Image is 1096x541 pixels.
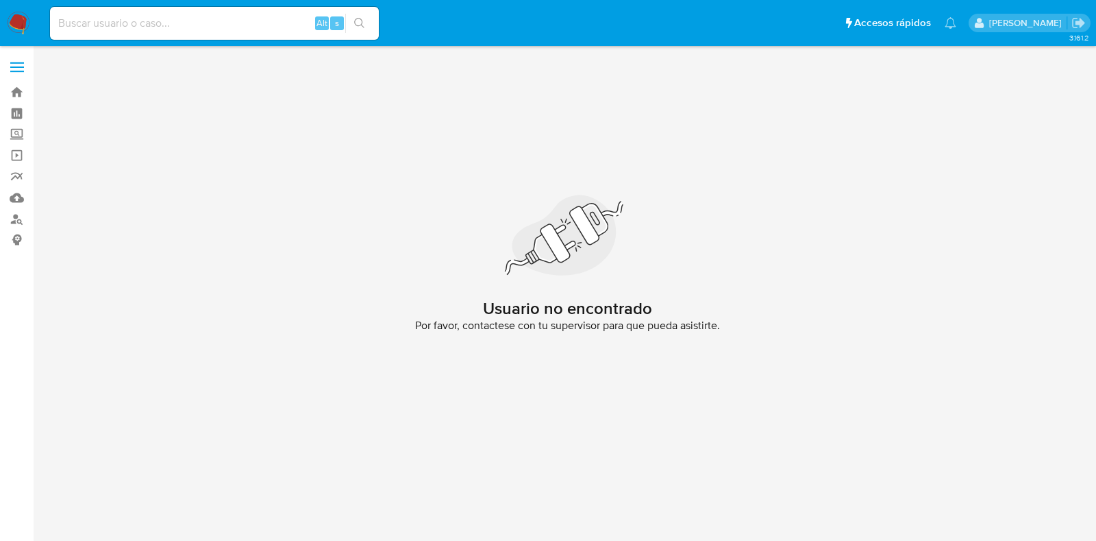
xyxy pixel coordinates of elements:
a: Salir [1071,16,1086,30]
span: Alt [316,16,327,29]
span: Por favor, contactese con tu supervisor para que pueda asistirte. [415,319,720,333]
a: Notificaciones [945,17,956,29]
h2: Usuario no encontrado [483,298,652,319]
span: s [335,16,339,29]
p: fernando.ftapiamartinez@mercadolibre.com.mx [989,16,1067,29]
input: Buscar usuario o caso... [50,14,379,32]
button: search-icon [345,14,373,33]
span: Accesos rápidos [854,16,931,30]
